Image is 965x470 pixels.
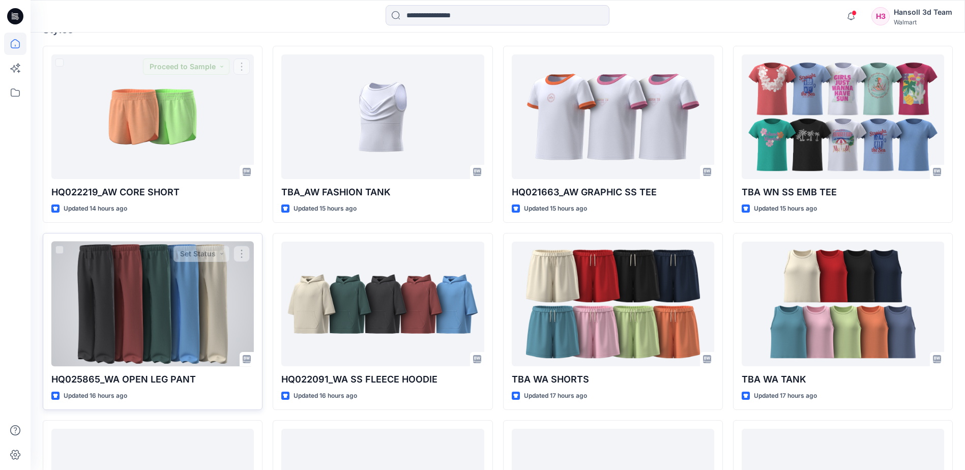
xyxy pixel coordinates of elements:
a: HQ025865_WA OPEN LEG PANT [51,242,254,366]
p: TBA WA TANK [742,372,944,387]
a: TBA WA SHORTS [512,242,714,366]
div: H3 [871,7,890,25]
p: HQ022219_AW CORE SHORT [51,185,254,199]
p: Updated 15 hours ago [524,203,587,214]
p: Updated 17 hours ago [754,391,817,401]
div: Hansoll 3d Team [894,6,952,18]
p: Updated 15 hours ago [294,203,357,214]
p: Updated 17 hours ago [524,391,587,401]
a: HQ021663_AW GRAPHIC SS TEE [512,54,714,179]
p: TBA WN SS EMB TEE [742,185,944,199]
a: HQ022219_AW CORE SHORT [51,54,254,179]
p: Updated 15 hours ago [754,203,817,214]
p: Updated 14 hours ago [64,203,127,214]
p: Updated 16 hours ago [294,391,357,401]
a: TBA_AW FASHION TANK [281,54,484,179]
a: TBA WN SS EMB TEE [742,54,944,179]
p: HQ025865_WA OPEN LEG PANT [51,372,254,387]
p: HQ021663_AW GRAPHIC SS TEE [512,185,714,199]
a: HQ022091_WA SS FLEECE HOODIE [281,242,484,366]
p: Updated 16 hours ago [64,391,127,401]
p: TBA_AW FASHION TANK [281,185,484,199]
div: Walmart [894,18,952,26]
a: TBA WA TANK [742,242,944,366]
p: TBA WA SHORTS [512,372,714,387]
p: HQ022091_WA SS FLEECE HOODIE [281,372,484,387]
